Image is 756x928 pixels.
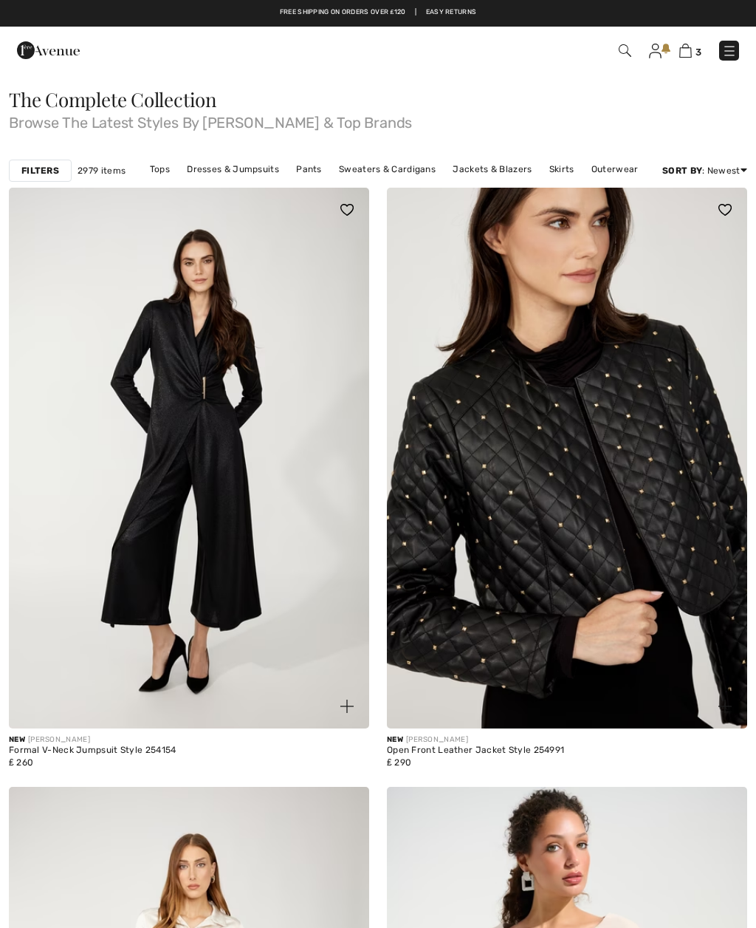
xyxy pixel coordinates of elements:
img: heart_black_full.svg [340,204,354,216]
a: Jackets & Blazers [445,160,539,179]
img: Search [619,44,631,57]
a: Skirts [542,160,582,179]
a: Sweaters & Cardigans [331,160,443,179]
a: Dresses & Jumpsuits [179,160,286,179]
img: Menu [722,44,737,58]
strong: Filters [21,164,59,177]
a: Outerwear [584,160,646,179]
strong: Sort By [662,166,702,176]
a: Tops [142,160,177,179]
img: My Info [649,44,661,58]
span: Browse The Latest Styles By [PERSON_NAME] & Top Brands [9,109,747,130]
div: : Newest [662,164,747,177]
a: Free shipping on orders over ₤120 [280,7,406,18]
a: 1ère Avenue [17,42,80,56]
a: Easy Returns [426,7,477,18]
div: Formal V-Neck Jumpsuit Style 254154 [9,746,369,756]
div: Open Front Leather Jacket Style 254991 [387,746,747,756]
span: | [415,7,416,18]
img: Open Front Leather Jacket Style 254991. Black [387,188,747,729]
img: heart_black_full.svg [718,204,732,216]
span: 2979 items [78,164,126,177]
img: Formal V-Neck Jumpsuit Style 254154. Black/Black [9,188,369,729]
img: plus_v2.svg [718,700,732,713]
div: [PERSON_NAME] [387,734,747,746]
img: Shopping Bag [679,44,692,58]
span: 3 [695,47,701,58]
span: ₤ 260 [9,757,33,768]
span: New [387,735,403,744]
img: 1ère Avenue [17,35,80,65]
div: [PERSON_NAME] [9,734,369,746]
a: 3 [679,41,701,59]
span: The Complete Collection [9,86,217,112]
span: New [9,735,25,744]
span: ₤ 290 [387,757,411,768]
img: plus_v2.svg [340,700,354,713]
a: Pants [289,160,329,179]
